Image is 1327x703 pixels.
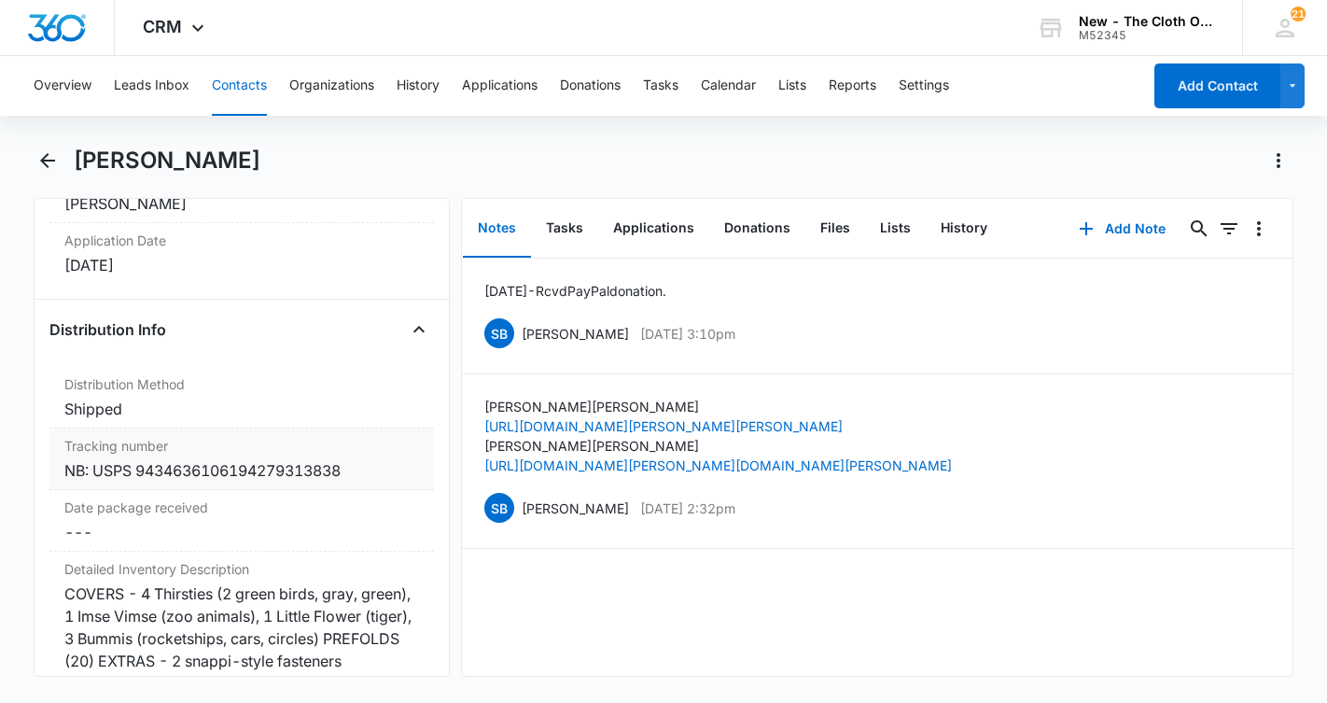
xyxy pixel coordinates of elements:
[49,318,166,341] h4: Distribution Info
[49,429,434,490] div: Tracking numberNB: USPS 9434636106194279313838
[1154,63,1280,108] button: Add Contact
[74,147,260,175] h1: [PERSON_NAME]
[640,499,735,518] p: [DATE] 2:32pm
[64,559,419,579] label: Detailed Inventory Description
[778,56,806,116] button: Lists
[709,200,805,258] button: Donations
[114,56,189,116] button: Leads Inbox
[899,56,949,116] button: Settings
[865,200,926,258] button: Lists
[829,56,876,116] button: Reports
[64,192,419,215] div: [PERSON_NAME]
[64,459,419,482] div: NB: USPS 9434636106194279313838
[640,324,735,344] p: [DATE] 3:10pm
[463,200,531,258] button: Notes
[484,436,952,456] p: [PERSON_NAME] [PERSON_NAME]
[34,56,91,116] button: Overview
[1214,214,1244,244] button: Filters
[64,374,419,394] label: Distribution Method
[484,397,952,416] p: [PERSON_NAME] [PERSON_NAME]
[1291,7,1306,21] span: 21
[49,490,434,552] div: Date package received---
[64,398,419,420] div: Shipped
[701,56,756,116] button: Calendar
[64,254,419,276] div: [DATE]
[64,583,419,672] div: COVERS - 4 Thirsties (2 green birds, gray, green), 1 Imse Vimse (zoo animals), 1 Little Flower (t...
[1079,14,1215,29] div: account name
[484,493,514,523] span: SB
[49,367,434,429] div: Distribution MethodShipped
[484,281,666,301] p: [DATE] - Rcvd PayPal donation.
[522,499,629,518] p: [PERSON_NAME]
[289,56,374,116] button: Organizations
[49,552,434,681] div: Detailed Inventory DescriptionCOVERS - 4 Thirsties (2 green birds, gray, green), 1 Imse Vimse (zo...
[64,498,419,517] label: Date package received
[643,56,678,116] button: Tasks
[1264,146,1293,176] button: Actions
[1184,214,1214,244] button: Search...
[598,200,709,258] button: Applications
[805,200,865,258] button: Files
[1060,206,1184,251] button: Add Note
[484,457,952,473] a: [URL][DOMAIN_NAME][PERSON_NAME][DOMAIN_NAME][PERSON_NAME]
[404,315,434,344] button: Close
[143,17,182,36] span: CRM
[64,231,419,250] label: Application Date
[522,324,629,344] p: [PERSON_NAME]
[64,521,419,543] dd: ---
[484,318,514,348] span: SB
[462,56,538,116] button: Applications
[212,56,267,116] button: Contacts
[64,436,419,456] label: Tracking number
[1291,7,1306,21] div: notifications count
[484,418,843,434] a: [URL][DOMAIN_NAME][PERSON_NAME][PERSON_NAME]
[49,223,434,284] div: Application Date[DATE]
[1244,214,1274,244] button: Overflow Menu
[34,146,63,176] button: Back
[531,200,598,258] button: Tasks
[397,56,440,116] button: History
[560,56,621,116] button: Donations
[926,200,1002,258] button: History
[1079,29,1215,42] div: account id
